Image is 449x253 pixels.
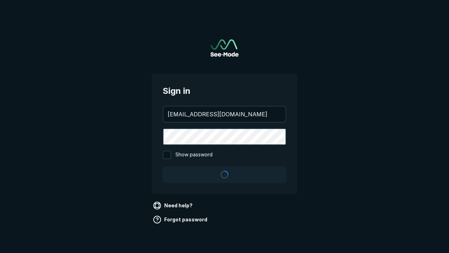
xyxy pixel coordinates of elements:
a: Need help? [152,200,195,211]
a: Forgot password [152,214,210,225]
a: Go to sign in [210,39,239,57]
img: See-Mode Logo [210,39,239,57]
input: your@email.com [163,106,286,122]
span: Show password [175,151,213,159]
span: Sign in [163,85,286,97]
